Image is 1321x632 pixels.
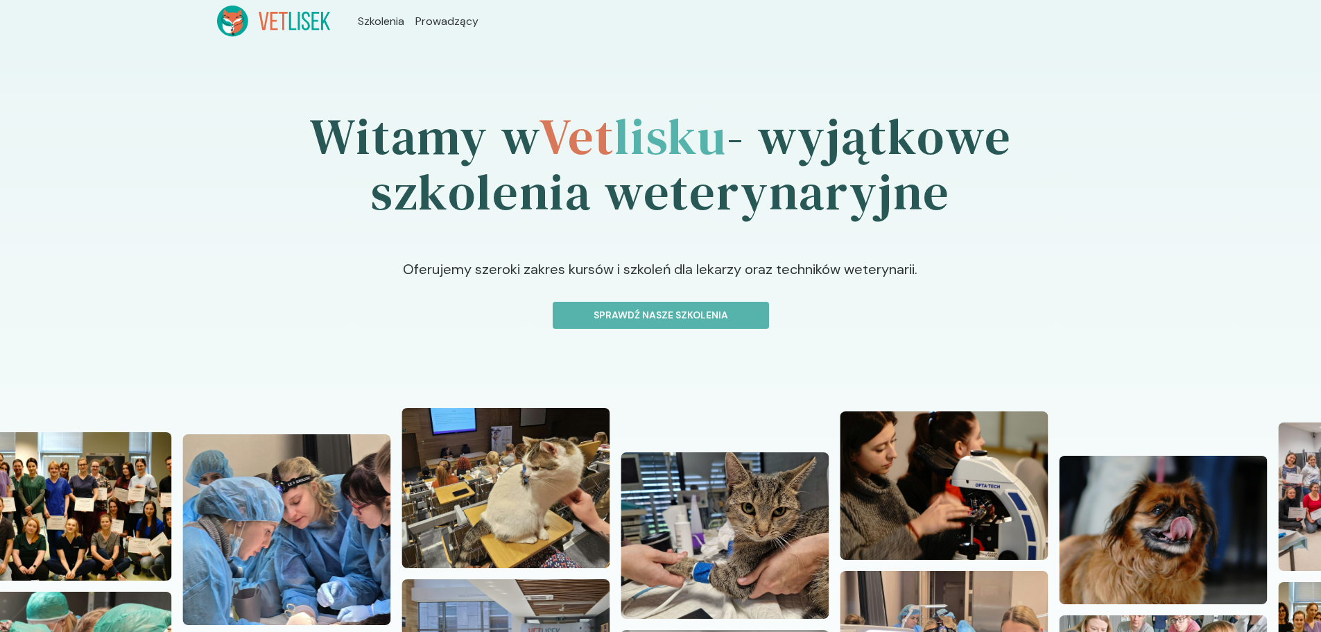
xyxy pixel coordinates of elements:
img: Z2WOuJbqstJ98vaF_20221127_125425.jpg [621,452,829,619]
span: Vet [539,102,614,171]
a: Prowadzący [415,13,478,30]
h1: Witamy w - wyjątkowe szkolenia weterynaryjne [217,70,1105,259]
button: Sprawdź nasze szkolenia [553,302,769,329]
span: lisku [614,102,727,171]
p: Oferujemy szeroki zakres kursów i szkoleń dla lekarzy oraz techników weterynarii. [221,259,1101,302]
img: Z2WOrpbqstJ98vaB_DSC04907.JPG [840,411,1048,560]
img: Z2WOx5bqstJ98vaI_20240512_101618.jpg [402,408,610,568]
img: Z2WOn5bqstJ98vZ7_DSC06617.JPG [1059,456,1267,604]
p: Sprawdź nasze szkolenia [564,308,757,323]
a: Szkolenia [358,13,404,30]
img: Z2WOzZbqstJ98vaN_20241110_112957.jpg [182,434,390,625]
